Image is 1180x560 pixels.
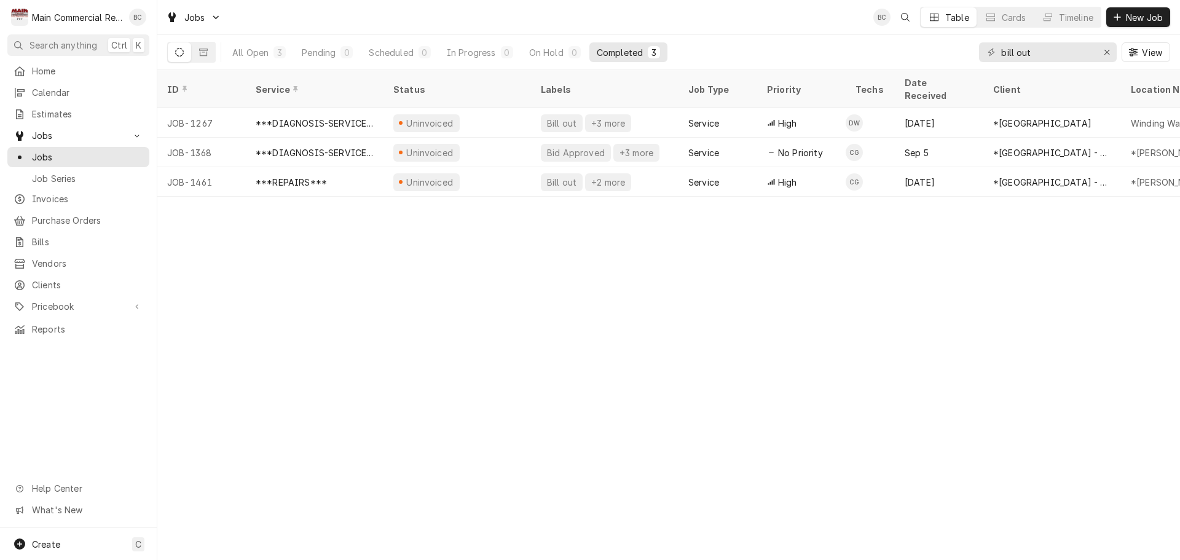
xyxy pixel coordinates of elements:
span: Calendar [32,86,143,99]
div: [DATE] [895,167,983,197]
div: *[GEOGRAPHIC_DATA] [993,117,1091,130]
div: +2 more [590,176,626,189]
span: Bills [32,235,143,248]
span: Jobs [32,129,125,142]
span: Reports [32,323,143,336]
div: Service [688,117,719,130]
span: View [1139,46,1165,59]
a: Calendar [7,82,149,103]
span: Jobs [184,11,205,24]
span: New Job [1123,11,1165,24]
div: All Open [232,46,269,59]
div: On Hold [529,46,564,59]
a: Go to What's New [7,500,149,520]
button: New Job [1106,7,1170,27]
div: Uninvoiced [405,117,455,130]
input: Keyword search [1001,42,1093,62]
a: Bills [7,232,149,252]
div: Job Type [688,83,747,96]
span: Ctrl [111,39,127,52]
div: Pending [302,46,336,59]
div: Bill out [546,176,578,189]
span: High [778,176,797,189]
div: ID [167,83,234,96]
div: Techs [855,83,885,96]
div: Bookkeeper Main Commercial's Avatar [873,9,891,26]
div: Sep 5 [895,138,983,167]
div: Main Commercial Refrigeration Service's Avatar [11,9,28,26]
div: Uninvoiced [405,176,455,189]
div: Completed [597,46,643,59]
div: Dorian Wertz's Avatar [846,114,863,132]
a: Reports [7,319,149,339]
span: Create [32,539,60,550]
div: CG [846,144,863,161]
span: Home [32,65,143,77]
div: Table [945,11,969,24]
div: 0 [571,46,578,59]
div: 0 [503,46,511,59]
div: 0 [421,46,428,59]
a: Go to Pricebook [7,296,149,317]
div: Labels [541,83,669,96]
div: 3 [650,46,658,59]
div: Date Received [905,76,971,102]
div: In Progress [447,46,496,59]
a: Invoices [7,189,149,209]
a: Vendors [7,253,149,274]
div: Cards [1002,11,1026,24]
span: What's New [32,503,142,516]
a: Purchase Orders [7,210,149,231]
span: Job Series [32,172,143,185]
span: Estimates [32,108,143,120]
span: C [135,538,141,551]
div: Client [993,83,1109,96]
div: Uninvoiced [405,146,455,159]
div: Service [256,83,371,96]
span: Purchase Orders [32,214,143,227]
div: Service [688,146,719,159]
div: Timeline [1059,11,1093,24]
div: Bid Approved [546,146,606,159]
a: Estimates [7,104,149,124]
div: [DATE] [895,108,983,138]
span: Search anything [29,39,97,52]
div: Scheduled [369,46,413,59]
a: Go to Jobs [161,7,226,28]
div: Bill out [546,117,578,130]
span: Pricebook [32,300,125,313]
span: Clients [32,278,143,291]
div: *[GEOGRAPHIC_DATA] - Culinary [993,146,1111,159]
div: Priority [767,83,833,96]
a: Go to Jobs [7,125,149,146]
div: JOB-1267 [157,108,246,138]
div: BC [873,9,891,26]
button: Erase input [1097,42,1117,62]
button: Open search [895,7,915,27]
div: DW [846,114,863,132]
button: Search anythingCtrlK [7,34,149,56]
span: Help Center [32,482,142,495]
span: No Priority [778,146,823,159]
div: JOB-1368 [157,138,246,167]
div: +3 more [590,117,626,130]
div: *[GEOGRAPHIC_DATA] - Culinary [993,176,1111,189]
span: High [778,117,797,130]
div: M [11,9,28,26]
span: Vendors [32,257,143,270]
div: Caleb Gorton's Avatar [846,144,863,161]
div: +3 more [618,146,655,159]
div: Status [393,83,519,96]
div: CG [846,173,863,191]
div: Bookkeeper Main Commercial's Avatar [129,9,146,26]
a: Jobs [7,147,149,167]
span: Jobs [32,151,143,164]
a: Job Series [7,168,149,189]
div: JOB-1461 [157,167,246,197]
div: BC [129,9,146,26]
div: Service [688,176,719,189]
div: Main Commercial Refrigeration Service [32,11,122,24]
a: Go to Help Center [7,478,149,499]
a: Home [7,61,149,81]
div: 3 [276,46,283,59]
